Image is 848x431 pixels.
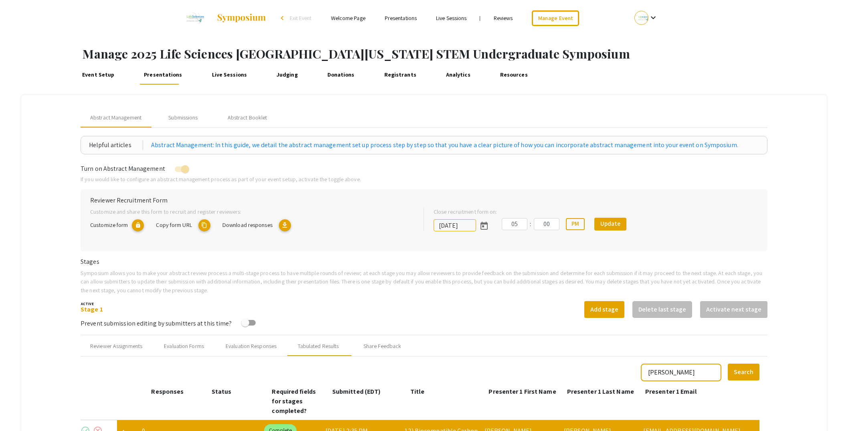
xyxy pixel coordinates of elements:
[298,342,339,350] div: Tabulated Results
[81,319,232,328] span: Prevent submission editing by submitters at this time?
[226,342,277,350] div: Evaluation Responses
[81,305,103,314] a: Stage 1
[151,140,738,150] a: Abstract Management: In this guide, we detail the abstract management set up process step by step...
[700,301,767,318] button: Activate next stage
[151,387,184,396] span: Responses
[645,387,697,396] span: Presenter 1 Email
[90,221,128,229] span: Customize form
[363,342,401,350] div: Share Feedback
[222,221,273,229] span: Download responses
[332,387,381,396] span: Submitted (EDT)
[168,113,198,122] div: Submissions
[81,164,165,173] span: Turn on Abstract Management
[90,342,142,350] div: Reviewer Assignments
[325,65,356,85] a: Donations
[331,14,365,22] a: Welcome Page
[272,387,316,415] span: Required fields for stages completed?
[182,8,208,28] img: 2025 Life Sciences South Florida STEM Undergraduate Symposium
[728,364,759,380] button: Search
[527,219,534,229] div: :
[90,113,141,122] span: Abstract Management
[132,219,144,231] mat-icon: lock
[216,13,267,23] img: Symposium by ForagerOne
[626,9,666,27] button: Expand account dropdown
[385,14,417,22] a: Presentations
[476,14,484,22] li: |
[89,140,143,150] div: Helpful articles
[156,221,192,229] span: Copy form URL
[494,14,513,22] a: Reviews
[502,218,527,230] input: Hours
[444,65,472,85] a: Analytics
[594,218,626,231] button: Update
[566,218,585,230] button: PM
[6,395,34,425] iframe: Chat
[90,196,758,204] h6: Reviewer Recruitment Form
[489,387,556,396] span: Presenter 1 First Name
[434,207,497,216] label: Close recruitment form on:
[90,207,411,216] p: Customize and share this form to recruit and register reviewers:
[81,258,767,265] h6: Stages
[584,301,624,318] button: Add stage
[281,16,286,20] div: arrow_back_ios
[476,218,492,234] button: Open calendar
[275,65,300,85] a: Judging
[142,65,184,85] a: Presentations
[279,219,291,231] mat-icon: Export responses
[410,387,424,396] span: Title
[228,113,267,122] div: Abstract Booklet
[164,342,204,350] div: Evaluation Forms
[436,14,466,22] a: Live Sessions
[80,65,117,85] a: Event Setup
[81,269,767,295] p: Symposium allows you to make your abstract review process a multi-stage process to have multiple ...
[212,387,232,396] span: Status
[532,10,579,26] a: Manage Event
[382,65,418,85] a: Registrants
[198,219,210,231] mat-icon: copy URL
[290,14,312,22] span: Exit Event
[182,8,267,28] a: 2025 Life Sciences South Florida STEM Undergraduate Symposium
[81,175,767,184] p: If you would like to configure an abstract management process as part of your event setup, activa...
[210,65,249,85] a: Live Sessions
[498,65,529,85] a: Resources
[648,13,658,22] mat-icon: Expand account dropdown
[83,47,848,61] h1: Manage 2025 Life Sciences [GEOGRAPHIC_DATA][US_STATE] STEM Undergraduate Symposium
[632,301,692,318] button: Delete last stage
[641,364,721,381] input: Search presentations
[534,218,559,230] input: Minutes
[567,387,634,396] span: Presenter 1 Last Name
